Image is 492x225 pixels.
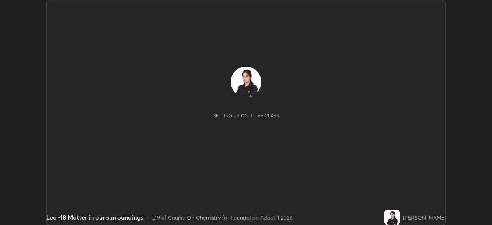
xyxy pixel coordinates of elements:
div: • [146,213,149,222]
img: a09c0489f3cb4ecea2591bcfa301ed58.jpg [384,210,400,225]
div: Lec -18 Matter in our surroundings [46,213,143,222]
div: Setting up your live class [213,113,279,118]
img: a09c0489f3cb4ecea2591bcfa301ed58.jpg [231,67,261,97]
div: L19 of Course On Chemistry for Foundation Adapt 1 2026 [152,213,293,222]
div: [PERSON_NAME] [403,213,446,222]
